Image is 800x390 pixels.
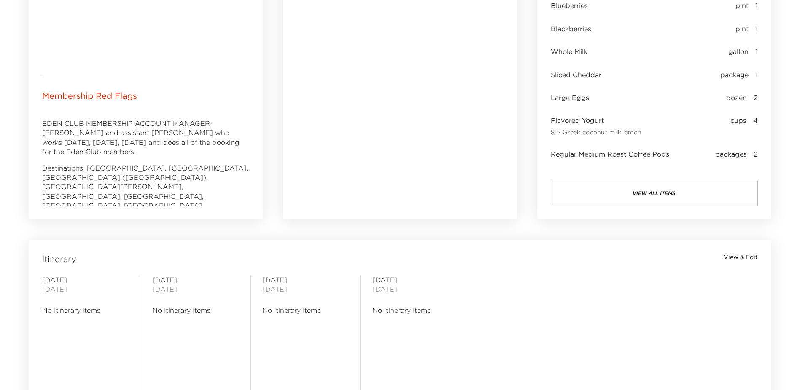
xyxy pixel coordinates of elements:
span: Regular Medium Roast Coffee Pods [551,149,669,159]
span: [DATE] [262,275,348,284]
span: Large Eggs [551,93,589,102]
span: [DATE] [152,275,238,284]
span: 1 [755,1,758,10]
span: [DATE] [152,284,238,294]
span: [DATE] [372,284,458,294]
span: 1 [755,24,758,33]
span: 2 [754,93,758,102]
p: Destinations: [GEOGRAPHIC_DATA], [GEOGRAPHIC_DATA], [GEOGRAPHIC_DATA] ([GEOGRAPHIC_DATA]), [GEOGR... [42,163,249,258]
span: [DATE] [42,284,128,294]
button: View & Edit [724,253,758,262]
span: pint [735,24,749,33]
span: No Itinerary Items [262,306,348,315]
span: [DATE] [262,284,348,294]
span: Blackberries [551,24,591,33]
span: Whole Milk [551,47,587,56]
span: packages [715,149,747,159]
span: [DATE] [42,275,128,284]
span: Silk Greek coconut milk lemon [551,129,641,136]
span: Itinerary [42,253,76,265]
button: view all items [551,181,758,206]
span: Flavored Yogurt [551,116,641,125]
p: EDEN CLUB MEMBERSHIP ACCOUNT MANAGER- [PERSON_NAME] and assistant [PERSON_NAME] who works [DATE],... [42,119,249,157]
span: No Itinerary Items [152,306,238,315]
span: 4 [753,116,758,136]
span: [DATE] [372,275,458,284]
span: 2 [754,149,758,159]
span: No Itinerary Items [372,306,458,315]
span: package [720,70,749,79]
span: 1 [755,47,758,56]
p: Membership Red Flags [42,90,137,102]
span: cups [730,116,746,136]
span: gallon [728,47,749,56]
span: No Itinerary Items [42,306,128,315]
span: Sliced Cheddar [551,70,601,79]
span: 1 [755,70,758,79]
span: pint [735,1,749,10]
span: Blueberries [551,1,588,10]
span: dozen [726,93,747,102]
